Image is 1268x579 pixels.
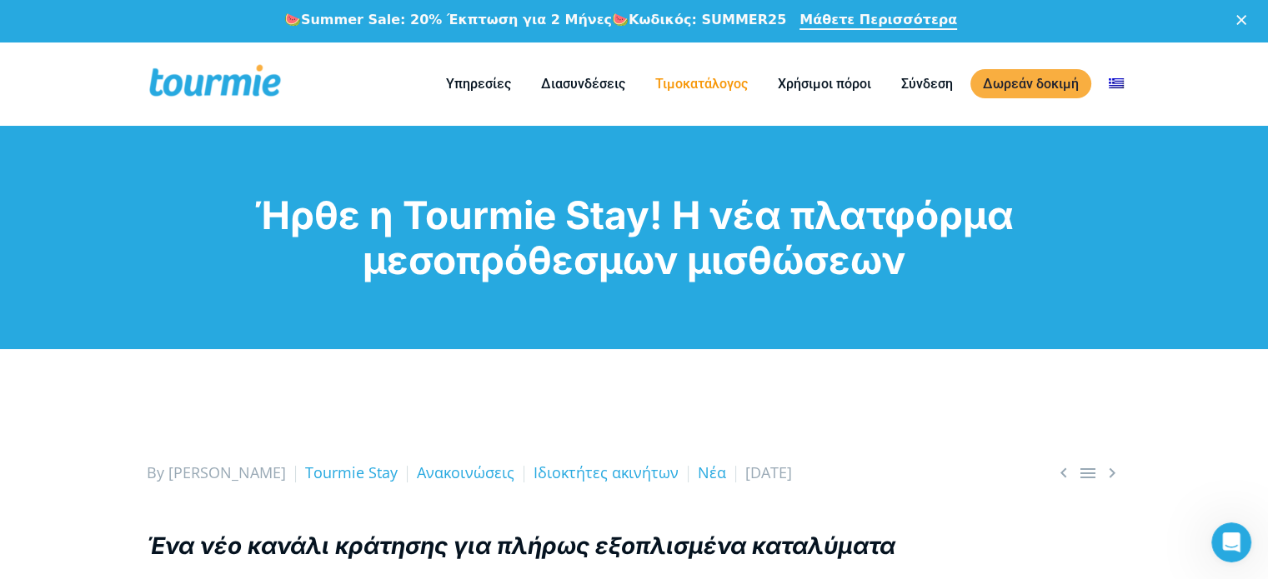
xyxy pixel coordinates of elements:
[1236,15,1253,25] div: Κλείσιμο
[889,73,965,94] a: Σύνδεση
[643,73,760,94] a: Τιμοκατάλογος
[147,462,286,482] span: By [PERSON_NAME]
[1211,522,1251,562] iframe: Intercom live chat
[1054,462,1074,483] a: 
[698,462,726,482] a: Νέα
[1078,462,1098,483] a: 
[305,462,398,482] a: Tourmie Stay
[765,73,884,94] a: Χρήσιμοι πόροι
[1102,462,1122,483] span: Next post
[1102,462,1122,483] a: 
[745,462,792,482] span: [DATE]
[970,69,1091,98] a: Δωρεάν δοκιμή
[301,12,612,27] b: Summer Sale: 20% Έκπτωση για 2 Μήνες
[434,73,524,94] a: Υπηρεσίες
[147,192,1122,282] h1: Ήρθε η Tourmie Stay! Η νέα πλατφόρμα μεσοπρόθεσμων μισθώσεων
[417,462,514,482] a: Ανακοινώσεις
[629,12,786,27] b: Κωδικός: SUMMER25
[534,462,679,482] a: Ιδιοκτήτες ακινήτων
[799,12,957,30] a: Μάθετε Περισσότερα
[284,12,786,28] div: 🍉 🍉
[1054,462,1074,483] span: Previous post
[529,73,638,94] a: Διασυνδέσεις
[147,532,895,560] b: Ένα νέο κανάλι κράτησης για πλήρως εξοπλισμένα καταλύματα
